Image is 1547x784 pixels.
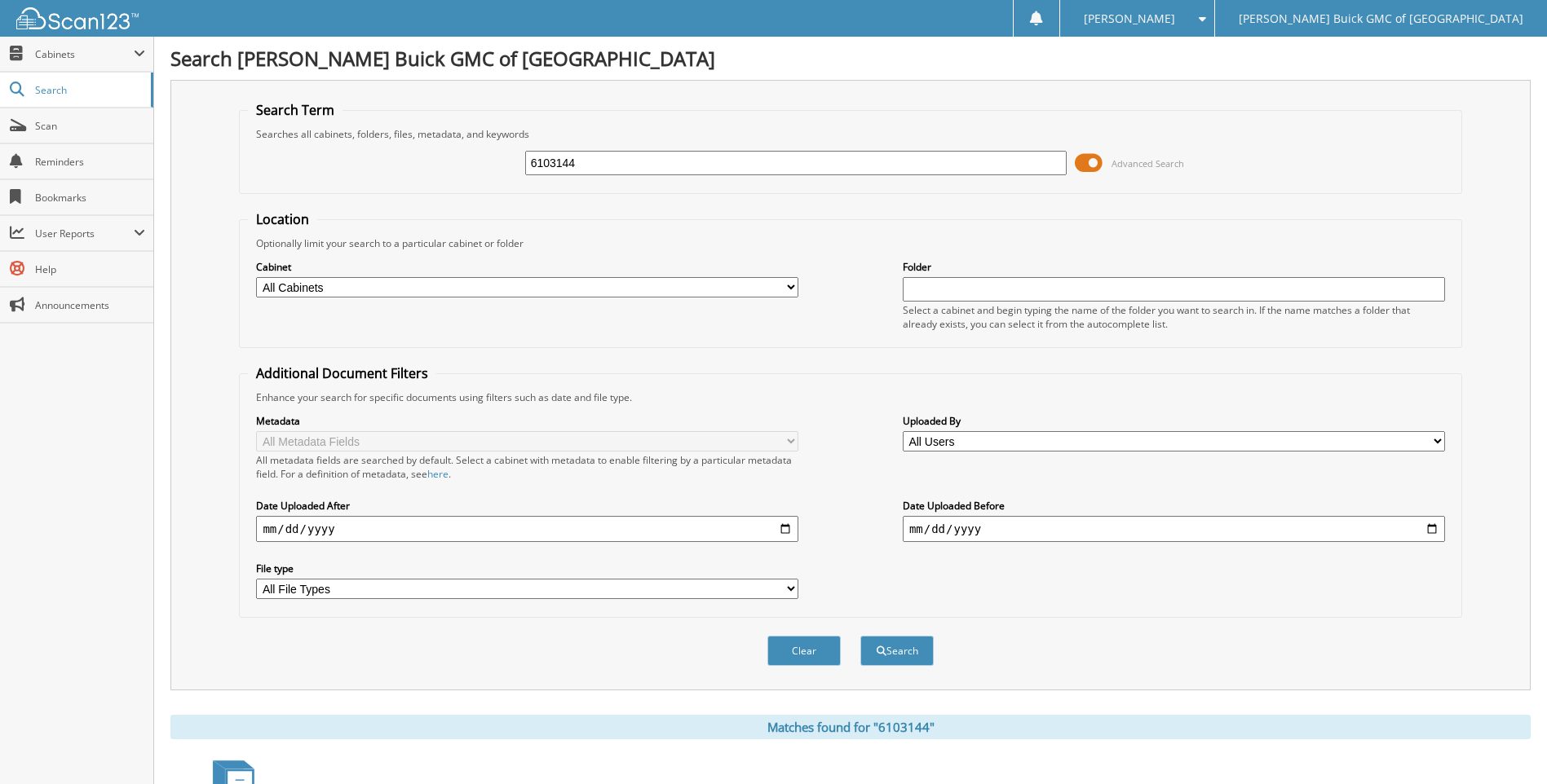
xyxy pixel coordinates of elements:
h1: Search [PERSON_NAME] Buick GMC of [GEOGRAPHIC_DATA] [170,45,1531,72]
img: scan123-logo-white.svg [16,7,139,29]
span: Advanced Search [1112,157,1184,170]
label: File type [256,562,798,575]
span: Cabinets [35,47,134,61]
button: Clear [767,636,841,666]
span: User Reports [35,227,134,240]
legend: Additional Document Filters [248,364,436,382]
span: Help [35,262,145,276]
span: Scan [35,119,145,133]
div: Optionally limit your search to a particular cabinet or folder [248,236,1452,250]
input: start [256,516,798,542]
legend: Search Term [248,101,343,119]
span: [PERSON_NAME] [1084,14,1175,24]
legend: Location [248,210,317,228]
label: Folder [903,260,1445,274]
label: Uploaded By [903,414,1445,428]
span: Bookmarks [35,191,145,205]
span: Announcements [35,298,145,312]
div: Select a cabinet and begin typing the name of the folder you want to search in. If the name match... [903,303,1445,331]
div: All metadata fields are searched by default. Select a cabinet with metadata to enable filtering b... [256,453,798,481]
label: Cabinet [256,260,798,274]
span: Reminders [35,155,145,169]
input: end [903,516,1445,542]
label: Metadata [256,414,798,428]
div: Enhance your search for specific documents using filters such as date and file type. [248,390,1452,404]
div: Searches all cabinets, folders, files, metadata, and keywords [248,127,1452,141]
button: Search [860,636,934,666]
a: here [427,467,449,481]
span: [PERSON_NAME] Buick GMC of [GEOGRAPHIC_DATA] [1239,14,1523,24]
span: Search [35,83,143,97]
div: Matches found for "6103144" [170,715,1531,739]
label: Date Uploaded Before [903,499,1445,513]
label: Date Uploaded After [256,499,798,513]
